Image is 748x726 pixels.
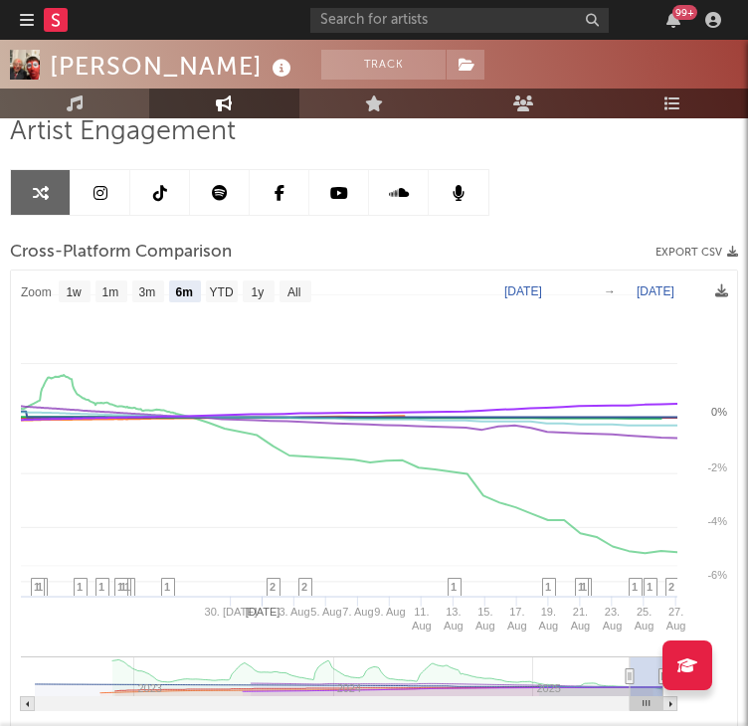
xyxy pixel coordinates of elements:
span: 1 [632,581,638,593]
text: Zoom [21,285,52,299]
text: 9. Aug [374,606,405,618]
span: 1 [451,581,457,593]
text: -6% [707,569,727,581]
text: 3. Aug [279,606,309,618]
span: 1 [545,581,551,593]
span: 1 [578,581,584,593]
text: → [604,284,616,298]
text: [DATE] [504,284,542,298]
text: 1m [102,285,119,299]
text: -4% [707,515,727,527]
div: [PERSON_NAME] [50,50,296,83]
text: [DATE] [246,606,280,618]
span: 1 [164,581,170,593]
text: 17. Aug [507,606,527,632]
button: Track [321,50,446,80]
button: Export CSV [655,247,738,259]
span: Artist Engagement [10,120,236,144]
input: Search for artists [310,8,609,33]
span: 1 [98,581,104,593]
text: 21. Aug [571,606,591,632]
span: 2 [301,581,307,593]
span: 1 [34,581,40,593]
text: 0% [711,406,727,418]
text: 25. Aug [635,606,654,632]
span: 1 [124,581,130,593]
text: 19. Aug [539,606,559,632]
text: 3m [139,285,156,299]
text: 1y [252,285,265,299]
button: 99+ [666,12,680,28]
text: 5. Aug [310,606,341,618]
text: 30. [DATE] [205,606,258,618]
text: All [287,285,300,299]
span: 2 [270,581,276,593]
text: 15. Aug [475,606,495,632]
text: -2% [707,461,727,473]
text: 23. Aug [603,606,623,632]
text: 13. Aug [444,606,464,632]
text: 27. Aug [666,606,686,632]
text: 1w [66,285,82,299]
span: 1 [647,581,653,593]
span: Cross-Platform Comparison [10,241,232,265]
text: [DATE] [637,284,674,298]
text: 11. Aug [412,606,432,632]
span: 2 [668,581,674,593]
span: 1 [77,581,83,593]
div: 99 + [672,5,697,20]
text: 6m [176,285,193,299]
span: 1 [117,581,123,593]
text: YTD [210,285,234,299]
text: 7. Aug [342,606,373,618]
